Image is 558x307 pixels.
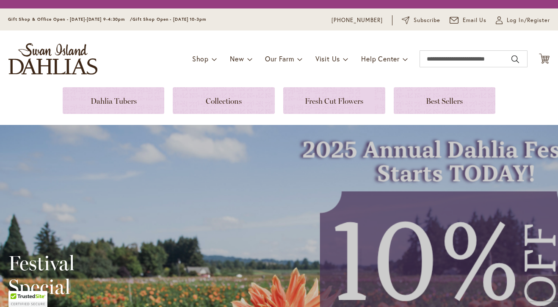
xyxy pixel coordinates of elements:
[265,54,294,63] span: Our Farm
[133,17,206,22] span: Gift Shop Open - [DATE] 10-3pm
[8,43,97,75] a: store logo
[511,53,519,66] button: Search
[450,16,487,25] a: Email Us
[8,251,228,299] h2: Festival Special
[331,16,383,25] a: [PHONE_NUMBER]
[230,54,244,63] span: New
[463,16,487,25] span: Email Us
[361,54,400,63] span: Help Center
[8,17,133,22] span: Gift Shop & Office Open - [DATE]-[DATE] 9-4:30pm /
[507,16,550,25] span: Log In/Register
[315,54,340,63] span: Visit Us
[496,16,550,25] a: Log In/Register
[402,16,440,25] a: Subscribe
[414,16,440,25] span: Subscribe
[192,54,209,63] span: Shop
